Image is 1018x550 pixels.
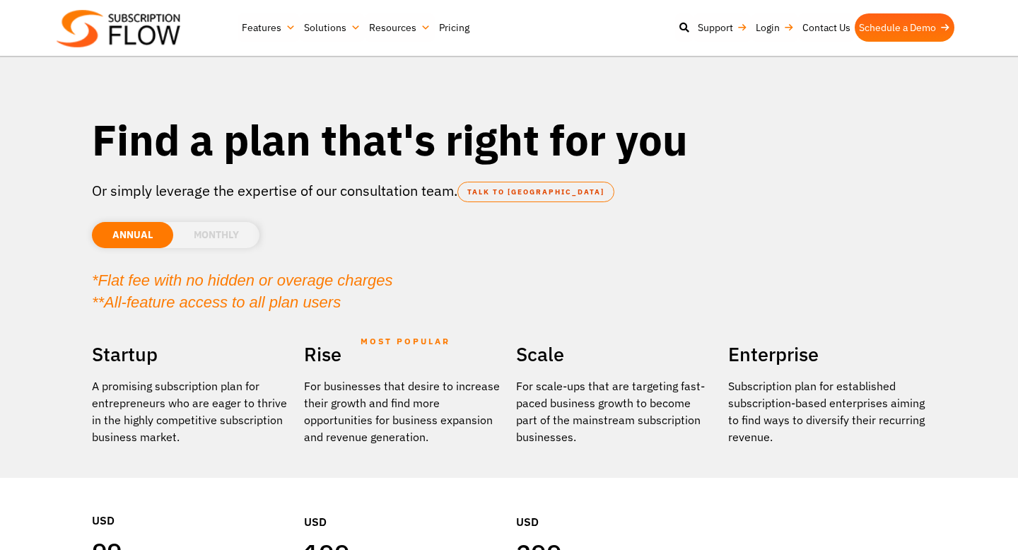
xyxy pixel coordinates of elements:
a: Login [751,13,798,42]
div: For scale-ups that are targeting fast-paced business growth to become part of the mainstream subs... [516,378,714,445]
a: Resources [365,13,435,42]
h1: Find a plan that's right for you [92,113,926,166]
div: For businesses that desire to increase their growth and find more opportunities for business expa... [304,378,502,445]
p: Or simply leverage the expertise of our consultation team. [92,180,926,201]
li: ANNUAL [92,222,173,248]
a: Pricing [435,13,474,42]
img: Subscriptionflow [57,10,180,47]
div: USD [516,471,714,537]
li: MONTHLY [173,222,259,248]
a: Schedule a Demo [855,13,954,42]
a: TALK TO [GEOGRAPHIC_DATA] [457,182,614,202]
p: A promising subscription plan for entrepreneurs who are eager to thrive in the highly competitive... [92,378,290,445]
a: Contact Us [798,13,855,42]
div: USD [304,471,502,537]
p: Subscription plan for established subscription-based enterprises aiming to find ways to diversify... [728,378,926,445]
em: *Flat fee with no hidden or overage charges [92,271,393,289]
span: MOST POPULAR [361,325,450,358]
h2: Rise [304,338,502,370]
div: USD [92,469,290,536]
a: Support [694,13,751,42]
h2: Startup [92,338,290,370]
a: Solutions [300,13,365,42]
em: **All-feature access to all plan users [92,293,341,311]
h2: Scale [516,338,714,370]
h2: Enterprise [728,338,926,370]
a: Features [238,13,300,42]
